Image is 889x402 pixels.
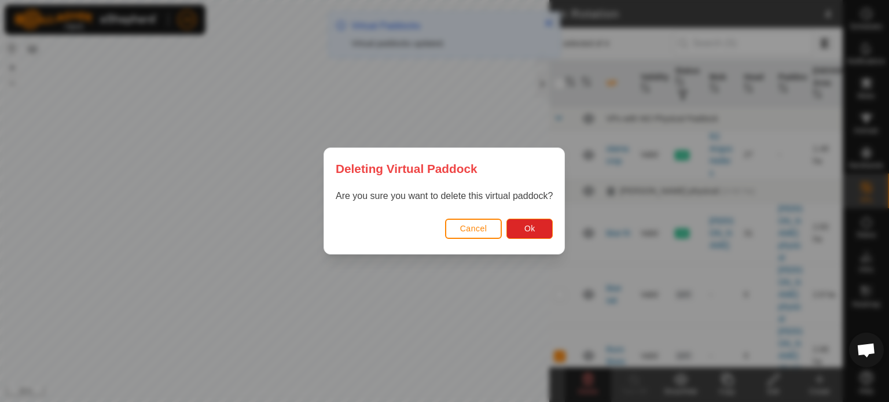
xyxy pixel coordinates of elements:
button: Cancel [445,219,502,239]
button: Ok [507,219,553,239]
a: Open chat [849,333,884,367]
span: Deleting Virtual Paddock [336,160,477,178]
span: Ok [524,224,535,233]
span: Cancel [460,224,487,233]
p: Are you sure you want to delete this virtual paddock? [336,189,553,203]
